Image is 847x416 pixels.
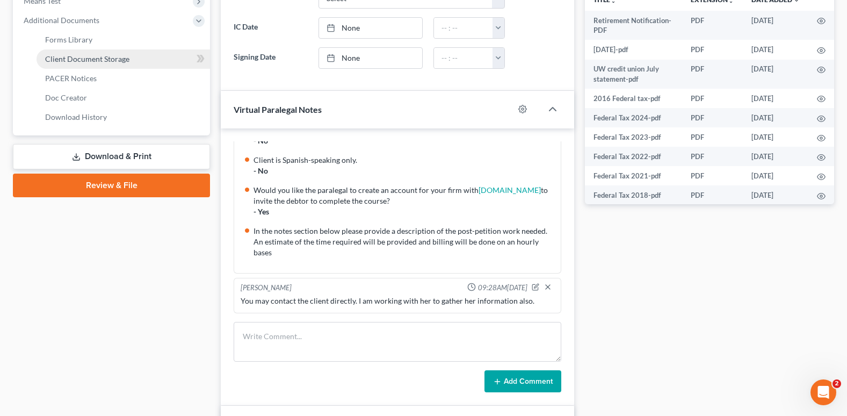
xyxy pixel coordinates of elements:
a: [DOMAIN_NAME] [479,185,541,195]
td: Retirement Notification-PDF [585,11,682,40]
a: Download & Print [13,144,210,169]
a: None [319,48,422,68]
span: Download History [45,112,107,121]
td: PDF [682,11,743,40]
td: PDF [682,89,743,108]
a: Review & File [13,174,210,197]
td: [DATE] [743,147,808,166]
div: You may contact the client directly. I am working with her to gather her information also. [241,296,554,306]
a: PACER Notices [37,69,210,88]
td: [DATE] [743,60,808,89]
a: Doc Creator [37,88,210,107]
div: Client is Spanish-speaking only. [254,155,554,166]
input: -- : -- [434,48,493,68]
td: Federal Tax 2018-pdf [585,185,682,205]
a: Client Document Storage [37,49,210,69]
td: PDF [682,60,743,89]
a: Download History [37,107,210,127]
a: None [319,18,422,38]
td: UW credit union July statement-pdf [585,60,682,89]
input: -- : -- [434,18,493,38]
td: [DATE] [743,89,808,108]
td: PDF [682,108,743,127]
div: - No [254,166,554,176]
td: PDF [682,40,743,59]
td: [DATE] [743,108,808,127]
span: 2 [832,379,841,388]
td: Federal Tax 2024-pdf [585,108,682,127]
div: [PERSON_NAME] [241,283,292,293]
td: [DATE] [743,127,808,147]
div: Would you like the paralegal to create an account for your firm with to invite the debtor to comp... [254,185,554,206]
label: IC Date [228,17,313,39]
td: [DATE]-pdf [585,40,682,59]
button: Add Comment [484,370,561,393]
span: 09:28AM[DATE] [478,283,527,293]
td: 2016 Federal tax-pdf [585,89,682,108]
td: [DATE] [743,185,808,205]
label: Signing Date [228,47,313,69]
span: Doc Creator [45,93,87,102]
td: Federal Tax 2021-pdf [585,166,682,185]
span: Client Document Storage [45,54,129,63]
td: PDF [682,166,743,185]
span: Additional Documents [24,16,99,25]
td: [DATE] [743,11,808,40]
td: PDF [682,185,743,205]
div: - Yes [254,206,554,217]
span: PACER Notices [45,74,97,83]
iframe: Intercom live chat [810,379,836,405]
span: Forms Library [45,35,92,44]
span: Virtual Paralegal Notes [234,104,322,114]
td: PDF [682,127,743,147]
div: In the notes section below please provide a description of the post-petition work needed. An esti... [254,226,554,258]
td: Federal Tax 2022-pdf [585,147,682,166]
a: Forms Library [37,30,210,49]
td: [DATE] [743,40,808,59]
td: Federal Tax 2023-pdf [585,127,682,147]
td: [DATE] [743,166,808,185]
td: PDF [682,147,743,166]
